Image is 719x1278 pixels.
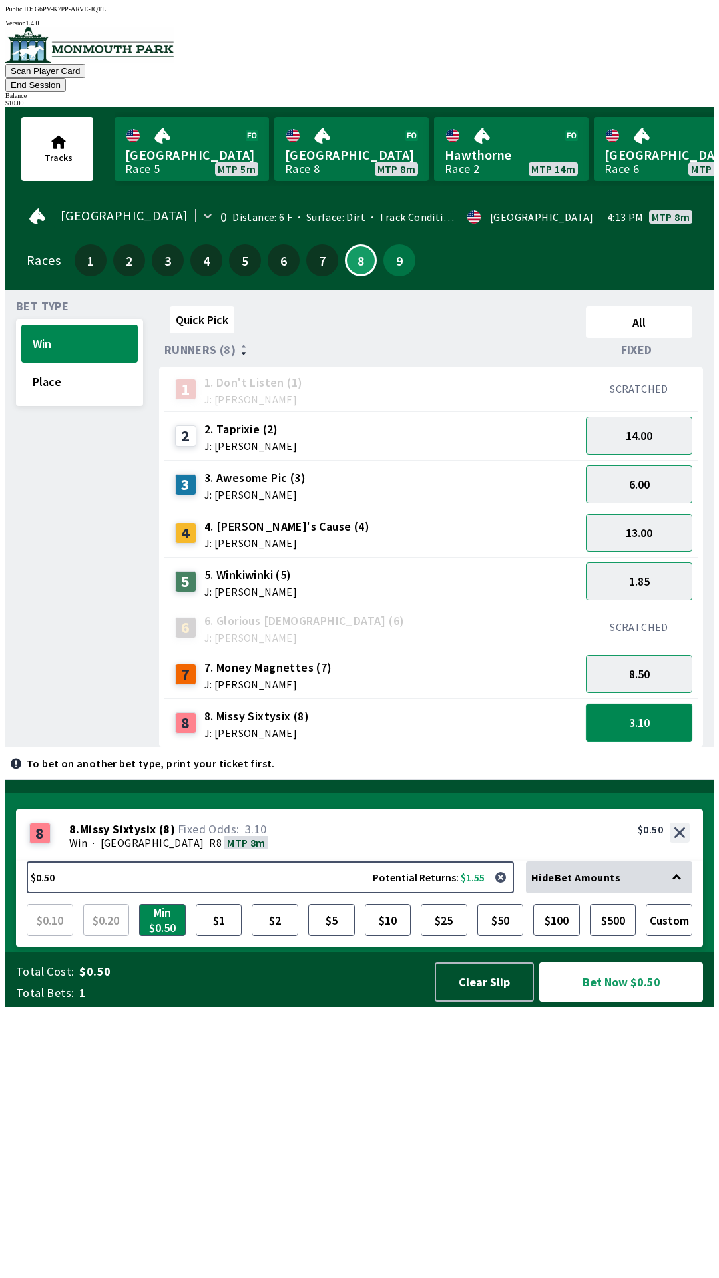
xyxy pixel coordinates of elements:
[204,441,297,451] span: J: [PERSON_NAME]
[586,655,692,693] button: 8.50
[175,425,196,447] div: 2
[434,117,589,181] a: HawthorneRace 2MTP 14m
[592,315,686,330] span: All
[607,212,644,222] span: 4:13 PM
[218,164,256,174] span: MTP 5m
[220,212,227,222] div: 0
[586,704,692,742] button: 3.10
[194,256,219,265] span: 4
[204,469,306,487] span: 3. Awesome Pic (3)
[80,823,156,836] span: Missy Sixtysix
[387,256,412,265] span: 9
[152,244,184,276] button: 3
[368,907,408,933] span: $10
[33,374,126,389] span: Place
[5,27,174,63] img: venue logo
[27,861,514,893] button: $0.50Potential Returns: $1.55
[204,708,309,725] span: 8. Missy Sixtysix (8)
[551,974,692,990] span: Bet Now $0.50
[626,428,652,443] span: 14.00
[78,256,103,265] span: 1
[5,5,714,13] div: Public ID:
[199,907,239,933] span: $1
[477,904,524,936] button: $50
[629,477,650,492] span: 6.00
[33,336,126,351] span: Win
[232,256,258,265] span: 5
[69,823,80,836] span: 8 .
[27,255,61,266] div: Races
[125,164,160,174] div: Race 5
[190,244,222,276] button: 4
[21,325,138,363] button: Win
[16,985,74,1001] span: Total Bets:
[5,78,66,92] button: End Session
[481,907,521,933] span: $50
[445,146,578,164] span: Hawthorne
[539,962,703,1002] button: Bet Now $0.50
[621,345,652,355] span: Fixed
[142,907,182,933] span: Min $0.50
[435,962,534,1002] button: Clear Slip
[21,363,138,401] button: Place
[649,907,689,933] span: Custom
[155,256,180,265] span: 3
[5,19,714,27] div: Version 1.4.0
[245,821,267,837] span: 3.10
[445,164,479,174] div: Race 2
[139,904,186,936] button: Min $0.50
[383,244,415,276] button: 9
[586,465,692,503] button: 6.00
[16,301,69,312] span: Bet Type
[629,666,650,682] span: 8.50
[125,146,258,164] span: [GEOGRAPHIC_DATA]
[204,612,405,630] span: 6. Glorious [DEMOGRAPHIC_DATA] (6)
[45,152,73,164] span: Tracks
[232,210,292,224] span: Distance: 6 F
[204,632,405,643] span: J: [PERSON_NAME]
[255,907,295,933] span: $2
[16,964,74,980] span: Total Cost:
[204,421,297,438] span: 2. Taprixie (2)
[586,562,692,600] button: 1.85
[204,538,369,548] span: J: [PERSON_NAME]
[306,244,338,276] button: 7
[204,374,303,391] span: 1. Don't Listen (1)
[159,823,175,836] span: ( 8 )
[285,164,320,174] div: Race 8
[101,836,204,849] span: [GEOGRAPHIC_DATA]
[586,514,692,552] button: 13.00
[590,904,636,936] button: $500
[490,212,594,222] div: [GEOGRAPHIC_DATA]
[75,244,107,276] button: 1
[209,836,222,849] span: R8
[629,574,650,589] span: 1.85
[175,712,196,734] div: 8
[79,985,422,1001] span: 1
[113,244,145,276] button: 2
[69,836,87,849] span: Win
[593,907,633,933] span: $500
[175,523,196,544] div: 4
[204,659,332,676] span: 7. Money Magnettes (7)
[271,256,296,265] span: 6
[586,620,692,634] div: SCRATCHED
[533,904,580,936] button: $100
[175,571,196,592] div: 5
[626,525,652,540] span: 13.00
[204,728,309,738] span: J: [PERSON_NAME]
[447,974,522,990] span: Clear Slip
[115,117,269,181] a: [GEOGRAPHIC_DATA]Race 5MTP 5m
[646,904,692,936] button: Custom
[252,904,298,936] button: $2
[537,907,577,933] span: $100
[365,210,483,224] span: Track Condition: Firm
[308,904,355,936] button: $5
[175,664,196,685] div: 7
[164,345,236,355] span: Runners (8)
[310,256,335,265] span: 7
[377,164,415,174] span: MTP 8m
[21,117,93,181] button: Tracks
[365,904,411,936] button: $10
[170,306,234,333] button: Quick Pick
